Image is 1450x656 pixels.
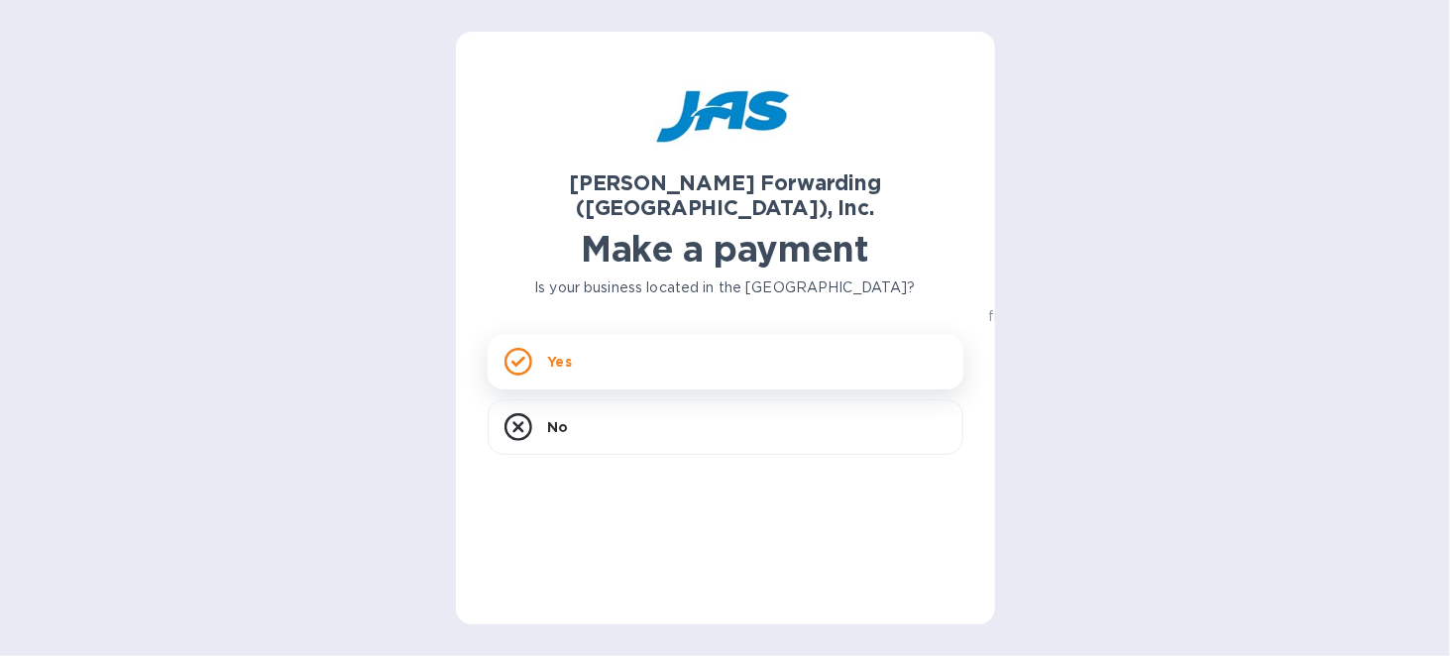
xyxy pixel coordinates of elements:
h1: Make a payment [488,228,963,270]
b: [PERSON_NAME] Forwarding ([GEOGRAPHIC_DATA]), Inc. [569,170,881,220]
p: No [548,417,569,437]
p: All your account information will remain secure and hidden from [PERSON_NAME] Forwarding ([GEOGRA... [963,285,1439,348]
p: Is your business located in the [GEOGRAPHIC_DATA]? [488,277,963,298]
p: Yes [548,352,572,372]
